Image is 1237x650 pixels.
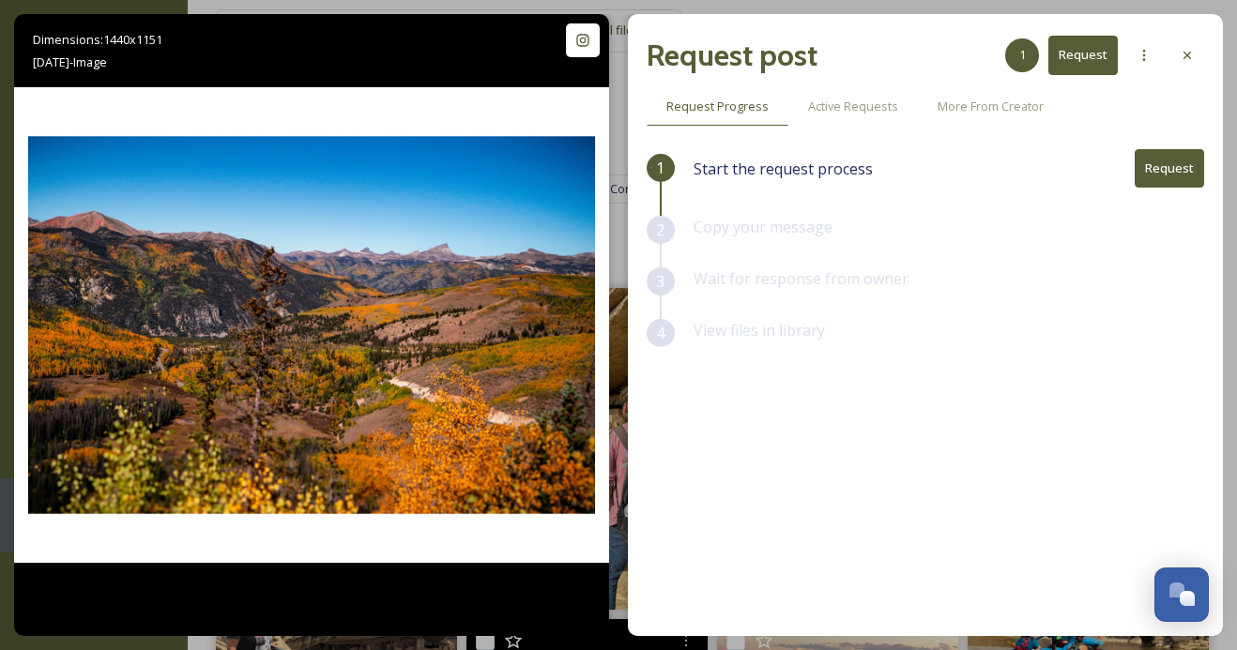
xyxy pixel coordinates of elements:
span: 1 [656,157,664,179]
span: Copy your message [694,217,832,237]
span: 3 [656,270,664,293]
img: 🌬️ Wind Point || C o l o r a d o 🇺🇸 #sanjuanmountains #southwestcolorado #colorado [14,87,609,562]
button: Request [1135,149,1204,188]
span: 2 [656,219,664,241]
span: More From Creator [938,98,1044,115]
span: Start the request process [694,158,873,180]
span: 4 [656,322,664,344]
span: View files in library [694,320,825,340]
span: Active Requests [808,98,898,115]
span: 1 [1019,46,1026,64]
button: Request [1048,36,1118,74]
button: Open Chat [1154,567,1209,622]
span: Request Progress [666,98,769,115]
h2: Request post [647,33,817,78]
span: [DATE] - Image [33,53,107,70]
span: Dimensions: 1440 x 1151 [33,31,162,48]
span: Wait for response from owner [694,268,909,289]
